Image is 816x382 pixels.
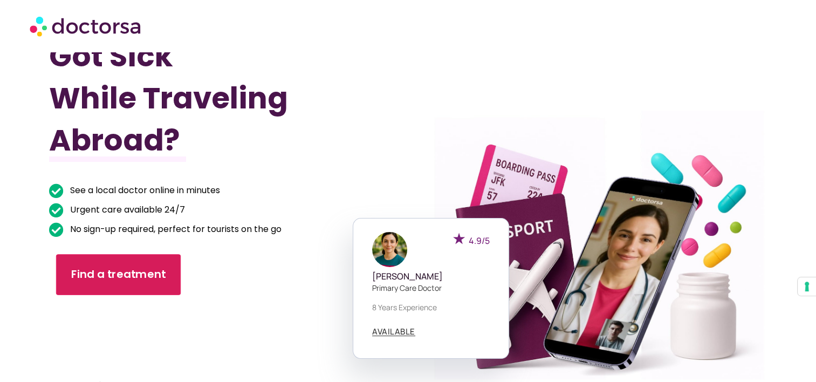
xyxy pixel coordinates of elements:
span: Urgent care available 24/7 [67,202,185,217]
a: Find a treatment [56,254,181,295]
p: Primary care doctor [372,282,490,294]
span: Find a treatment [71,267,166,283]
span: No sign-up required, perfect for tourists on the go [67,222,282,237]
span: See a local doctor online in minutes [67,183,220,198]
h5: [PERSON_NAME] [372,271,490,282]
span: AVAILABLE [372,328,415,336]
button: Your consent preferences for tracking technologies [798,277,816,296]
a: AVAILABLE [372,328,415,336]
h1: Got Sick While Traveling Abroad? [49,35,354,161]
span: 4.9/5 [469,235,490,247]
p: 8 years experience [372,302,490,313]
